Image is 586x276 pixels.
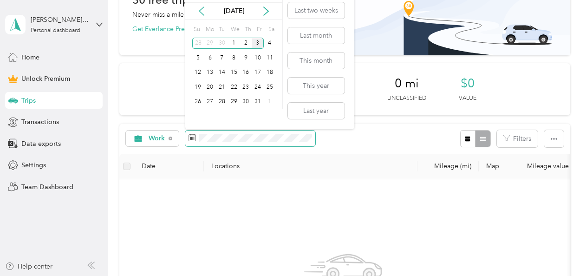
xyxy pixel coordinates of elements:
div: 9 [240,52,252,64]
div: 23 [240,81,252,93]
div: 19 [192,81,204,93]
div: 3 [252,38,264,49]
button: Last year [288,103,345,119]
div: 24 [252,81,264,93]
div: 7 [216,52,228,64]
div: 12 [192,67,204,79]
div: 14 [216,67,228,79]
div: 10 [252,52,264,64]
div: 27 [204,96,216,108]
button: Last two weeks [288,2,345,19]
div: 13 [204,67,216,79]
p: [DATE] [215,6,254,16]
p: Unclassified [387,94,426,103]
button: This month [288,53,345,69]
span: 0 mi [395,76,419,91]
p: Value [459,94,476,103]
th: Locations [204,154,417,179]
p: Never miss a mile with unlimited automatic trip tracking [132,10,293,20]
div: 11 [264,52,276,64]
span: Settings [21,160,46,170]
div: Tu [217,23,226,36]
div: 16 [240,67,252,79]
span: Transactions [21,117,59,127]
div: 25 [264,81,276,93]
div: 28 [216,96,228,108]
th: Date [134,154,204,179]
div: Sa [267,23,276,36]
div: 18 [264,67,276,79]
div: 28 [192,38,204,49]
div: 20 [204,81,216,93]
div: 22 [228,81,240,93]
div: We [229,23,240,36]
span: Team Dashboard [21,182,73,192]
div: 26 [192,96,204,108]
span: $0 [461,76,475,91]
div: 4 [264,38,276,49]
div: Th [243,23,252,36]
div: 1 [264,96,276,108]
div: Personal dashboard [31,28,80,33]
button: Get Everlance Premium [132,24,202,34]
div: 31 [252,96,264,108]
div: 1 [228,38,240,49]
button: Help center [5,262,52,271]
span: Trips [21,96,36,105]
div: 17 [252,67,264,79]
iframe: Everlance-gr Chat Button Frame [534,224,586,276]
th: Mileage value [511,154,576,179]
div: 29 [204,38,216,49]
button: Last month [288,27,345,44]
div: 29 [228,96,240,108]
div: 8 [228,52,240,64]
th: Map [479,154,511,179]
th: Mileage (mi) [417,154,479,179]
div: 30 [216,38,228,49]
button: Filters [497,130,538,147]
span: Home [21,53,39,62]
div: 30 [240,96,252,108]
div: 2 [240,38,252,49]
span: Data exports [21,139,61,149]
div: Fr [255,23,264,36]
div: 5 [192,52,204,64]
span: Work [149,135,165,142]
div: 15 [228,67,240,79]
div: 21 [216,81,228,93]
button: This year [288,78,345,94]
div: 6 [204,52,216,64]
div: [PERSON_NAME][EMAIL_ADDRESS][DOMAIN_NAME] [31,15,89,25]
div: Mo [204,23,214,36]
div: Su [192,23,201,36]
span: Unlock Premium [21,74,70,84]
